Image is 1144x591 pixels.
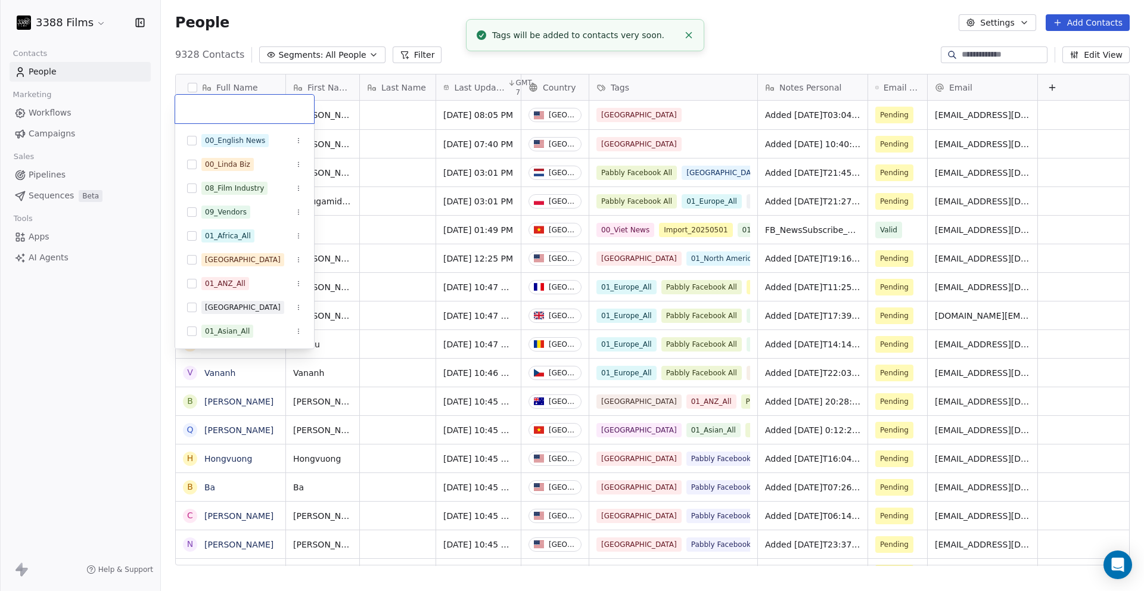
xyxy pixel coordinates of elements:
div: Tags will be added to contacts very soon. [492,29,679,42]
div: 00_English News [205,135,265,146]
div: 00_Linda Biz [205,159,250,170]
button: Close toast [681,27,697,43]
div: 01_Asian_All [205,326,250,337]
div: 01_ANZ_All [205,278,245,289]
div: [GEOGRAPHIC_DATA] [205,254,281,265]
div: 09_Vendors [205,207,247,217]
div: [GEOGRAPHIC_DATA] [205,302,281,313]
div: 01_Africa_All [205,231,251,241]
div: 08_Film Industry [205,183,264,194]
